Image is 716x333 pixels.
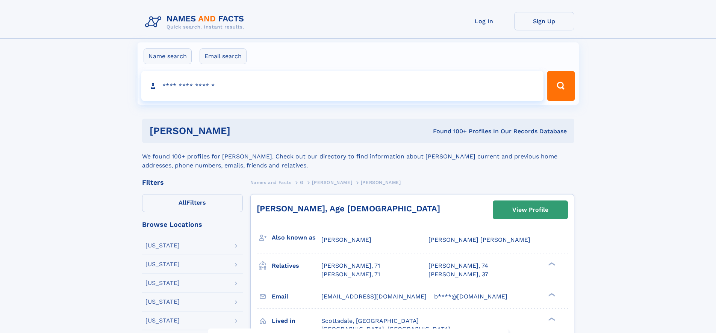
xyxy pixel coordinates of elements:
[144,48,192,64] label: Name search
[454,12,514,30] a: Log In
[321,236,371,243] span: [PERSON_NAME]
[272,259,321,272] h3: Relatives
[145,318,180,324] div: [US_STATE]
[300,178,304,187] a: G
[361,180,401,185] span: [PERSON_NAME]
[428,262,488,270] a: [PERSON_NAME], 74
[145,299,180,305] div: [US_STATE]
[512,201,548,218] div: View Profile
[546,262,556,267] div: ❯
[200,48,247,64] label: Email search
[321,293,427,300] span: [EMAIL_ADDRESS][DOMAIN_NAME]
[145,243,180,249] div: [US_STATE]
[142,194,243,212] label: Filters
[547,71,575,101] button: Search Button
[332,127,567,136] div: Found 100+ Profiles In Our Records Database
[150,126,332,136] h1: [PERSON_NAME]
[142,143,574,170] div: We found 100+ profiles for [PERSON_NAME]. Check out our directory to find information about [PERS...
[272,290,321,303] h3: Email
[493,201,568,219] a: View Profile
[428,236,530,243] span: [PERSON_NAME] [PERSON_NAME]
[321,262,380,270] a: [PERSON_NAME], 71
[428,270,488,279] a: [PERSON_NAME], 37
[312,180,352,185] span: [PERSON_NAME]
[321,270,380,279] a: [PERSON_NAME], 71
[142,12,250,32] img: Logo Names and Facts
[142,179,243,186] div: Filters
[145,261,180,267] div: [US_STATE]
[250,178,292,187] a: Names and Facts
[546,292,556,297] div: ❯
[514,12,574,30] a: Sign Up
[272,231,321,244] h3: Also known as
[321,317,419,324] span: Scottsdale, [GEOGRAPHIC_DATA]
[272,315,321,327] h3: Lived in
[546,316,556,321] div: ❯
[257,204,440,213] a: [PERSON_NAME], Age [DEMOGRAPHIC_DATA]
[312,178,352,187] a: [PERSON_NAME]
[300,180,304,185] span: G
[321,325,450,333] span: [GEOGRAPHIC_DATA], [GEOGRAPHIC_DATA]
[142,221,243,228] div: Browse Locations
[141,71,544,101] input: search input
[145,280,180,286] div: [US_STATE]
[179,199,186,206] span: All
